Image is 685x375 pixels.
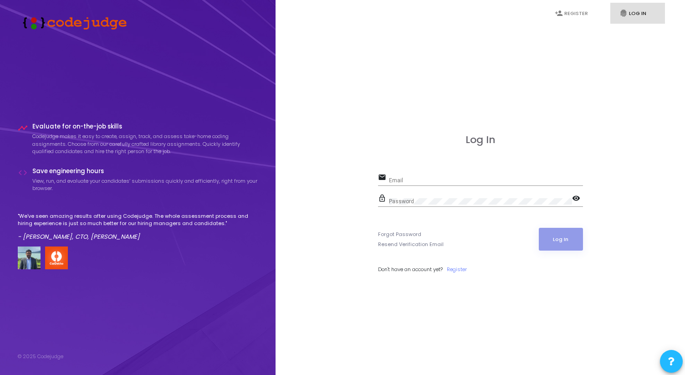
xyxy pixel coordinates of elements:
[447,266,467,273] a: Register
[45,247,68,269] img: company-logo
[539,228,583,251] button: Log In
[18,123,28,133] i: timeline
[378,266,443,273] span: Don't have an account yet?
[378,241,444,248] a: Resend Verification Email
[378,173,389,184] mat-icon: email
[378,231,421,238] a: Forgot Password
[378,134,583,146] h3: Log In
[18,353,63,360] div: © 2025 Codejudge
[610,3,665,24] a: fingerprintLog In
[619,9,628,17] i: fingerprint
[32,177,258,192] p: View, run, and evaluate your candidates’ submissions quickly and efficiently, right from your bro...
[389,177,583,184] input: Email
[546,3,600,24] a: person_addRegister
[32,123,258,130] h4: Evaluate for on-the-job skills
[555,9,563,17] i: person_add
[32,168,258,175] h4: Save engineering hours
[18,168,28,178] i: code
[18,212,258,227] p: "We've seen amazing results after using Codejudge. The whole assessment process and hiring experi...
[572,194,583,205] mat-icon: visibility
[18,247,41,269] img: user image
[378,194,389,205] mat-icon: lock_outline
[18,232,140,241] em: - [PERSON_NAME], CTO, [PERSON_NAME]
[32,133,258,155] p: Codejudge makes it easy to create, assign, track, and assess take-home coding assignments. Choose...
